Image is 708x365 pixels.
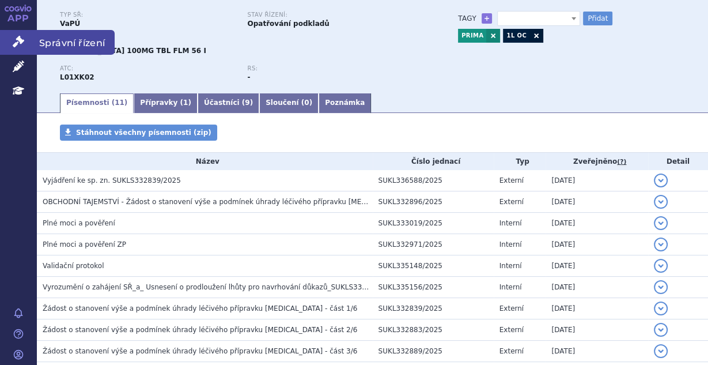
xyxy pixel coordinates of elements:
td: SUKL332883/2025 [373,319,494,341]
button: detail [654,216,668,230]
span: Externí [499,198,524,206]
strong: Opatřování podkladů [248,20,330,28]
span: Plné moci a pověření [43,219,115,227]
td: [DATE] [546,298,648,319]
a: PRIMA [458,29,486,43]
td: [DATE] [546,213,648,234]
td: SUKL333019/2025 [373,213,494,234]
p: Typ SŘ: [60,12,236,18]
p: Přípravek: [60,39,435,46]
button: detail [654,280,668,294]
span: Interní [499,262,522,270]
td: SUKL335148/2025 [373,255,494,277]
span: Externí [499,326,524,334]
button: detail [654,302,668,315]
p: Stav řízení: [248,12,424,18]
span: Interní [499,219,522,227]
td: SUKL332971/2025 [373,234,494,255]
td: SUKL335156/2025 [373,277,494,298]
a: Stáhnout všechny písemnosti (zip) [60,125,217,141]
th: Zveřejněno [546,153,648,170]
span: Stáhnout všechny písemnosti (zip) [76,129,211,137]
span: 1L OC [497,11,580,26]
span: 0 [304,99,309,107]
button: Přidat [583,12,612,25]
span: Interní [499,283,522,291]
span: [MEDICAL_DATA] 100MG TBL FLM 56 I [60,47,206,55]
td: SUKL336588/2025 [373,170,494,191]
button: detail [654,344,668,358]
span: 11 [115,99,124,107]
span: Externí [499,176,524,185]
span: Validační protokol [43,262,104,270]
span: Plné moci a pověření ZP [43,240,126,249]
td: [DATE] [546,170,648,191]
span: Vyjádření ke sp. zn. SUKLS332839/2025 [43,176,181,185]
button: detail [654,238,668,251]
span: Externí [499,347,524,355]
td: [DATE] [546,341,648,362]
a: Písemnosti (11) [60,93,134,113]
span: Interní [499,240,522,249]
th: Detail [648,153,708,170]
td: SUKL332889/2025 [373,341,494,362]
h3: Tagy [458,12,476,25]
span: Externí [499,304,524,313]
span: Žádost o stanovení výše a podmínek úhrady léčivého přípravku Zejula - část 1/6 [43,304,357,313]
td: [DATE] [546,255,648,277]
button: detail [654,195,668,209]
button: detail [654,174,668,187]
strong: - [248,73,251,81]
td: [DATE] [546,319,648,341]
span: Žádost o stanovení výše a podmínek úhrady léčivého přípravku Zejula - část 2/6 [43,326,357,334]
span: 9 [245,99,249,107]
strong: NIRAPARIB [60,73,94,81]
td: SUKL332839/2025 [373,298,494,319]
button: detail [654,259,668,273]
th: Číslo jednací [373,153,494,170]
p: RS: [248,65,424,72]
a: + [482,13,492,24]
a: Účastníci (9) [198,93,259,113]
span: OBCHODNÍ TAJEMSTVÍ - Žádost o stanovení výše a podmínek úhrady léčivého přípravku Zejula - část 6... [43,198,524,206]
a: Sloučení (0) [259,93,319,113]
span: Žádost o stanovení výše a podmínek úhrady léčivého přípravku Zejula - část 3/6 [43,347,357,355]
th: Název [37,153,373,170]
th: Typ [494,153,546,170]
span: 1 [183,99,188,107]
span: Vyrozumění o zahájení SŘ_a_ Usnesení o prodloužení lhůty pro navrhování důkazů_SUKLS332839/2025 [43,283,399,291]
p: ATC: [60,65,236,72]
button: detail [654,323,668,337]
td: [DATE] [546,277,648,298]
abbr: (?) [617,158,626,166]
span: Správní řízení [37,30,115,54]
td: SUKL332896/2025 [373,191,494,213]
a: Přípravky (1) [134,93,198,113]
a: Poznámka [319,93,371,113]
strong: VaPÚ [60,20,80,28]
td: [DATE] [546,191,648,213]
td: [DATE] [546,234,648,255]
a: 1L OC [503,29,529,43]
